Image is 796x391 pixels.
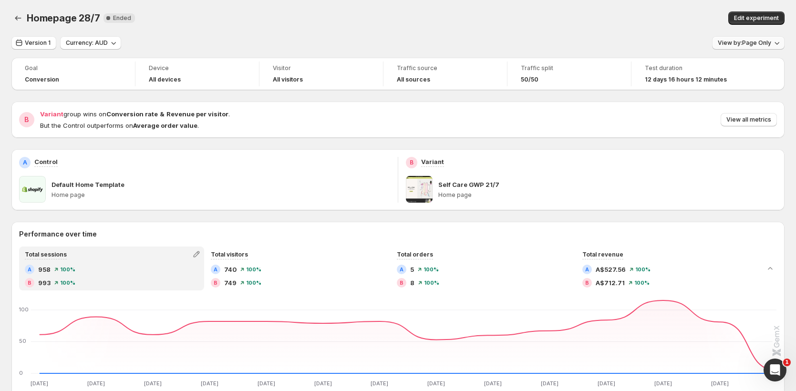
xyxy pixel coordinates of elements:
text: [DATE] [87,380,105,387]
span: 100 % [60,280,75,286]
strong: & [160,110,165,118]
h4: All devices [149,76,181,83]
span: 993 [38,278,51,288]
text: [DATE] [541,380,558,387]
text: [DATE] [31,380,48,387]
button: Version 1 [11,36,56,50]
text: [DATE] [711,380,729,387]
span: Device [149,64,246,72]
button: View all metrics [721,113,777,126]
button: View by:Page Only [712,36,785,50]
span: 100 % [246,280,261,286]
h4: All visitors [273,76,303,83]
span: 100 % [60,267,75,272]
span: 100 % [634,280,650,286]
span: 958 [38,265,51,274]
text: [DATE] [201,380,218,387]
span: Version 1 [25,39,51,47]
span: 8 [410,278,414,288]
span: 740 [224,265,237,274]
a: GoalConversion [25,63,122,84]
p: Variant [421,157,444,166]
span: 12 days 16 hours 12 minutes [645,76,727,83]
p: Self Care GWP 21/7 [438,180,499,189]
span: Conversion [25,76,59,83]
h4: All sources [397,76,430,83]
span: 100 % [246,267,261,272]
text: [DATE] [654,380,672,387]
span: Currency: AUD [66,39,108,47]
span: 100 % [424,280,439,286]
text: 100 [19,306,29,313]
a: VisitorAll visitors [273,63,370,84]
text: [DATE] [484,380,502,387]
text: 0 [19,370,23,376]
a: Traffic split50/50 [521,63,618,84]
span: Total revenue [582,251,623,258]
h2: Performance over time [19,229,777,239]
text: [DATE] [314,380,332,387]
button: Edit experiment [728,11,785,25]
h2: B [214,280,217,286]
strong: Conversion rate [106,110,158,118]
span: 5 [410,265,414,274]
text: [DATE] [427,380,445,387]
span: Homepage 28/7 [27,12,100,24]
span: Ended [113,14,131,22]
span: Total sessions [25,251,67,258]
img: Default Home Template [19,176,46,203]
h2: B [410,159,414,166]
span: Visitor [273,64,370,72]
h2: B [24,115,29,124]
span: 1 [783,359,791,366]
text: [DATE] [144,380,162,387]
span: Variant [40,110,63,118]
p: Control [34,157,58,166]
text: 50 [19,338,26,344]
span: A$712.71 [596,278,625,288]
span: 100 % [635,267,651,272]
span: But the Control outperforms on . [40,122,199,129]
iframe: Intercom live chat [764,359,786,381]
span: View by: Page Only [718,39,771,47]
span: Edit experiment [734,14,779,22]
span: Total orders [397,251,433,258]
button: Collapse chart [764,262,777,275]
h2: A [214,267,217,272]
span: 749 [224,278,237,288]
h2: A [28,267,31,272]
strong: Average order value [133,122,197,129]
button: Back [11,11,25,25]
strong: Revenue per visitor [166,110,228,118]
span: View all metrics [726,116,771,123]
span: Goal [25,64,122,72]
a: Test duration12 days 16 hours 12 minutes [645,63,742,84]
h2: A [585,267,589,272]
span: A$527.56 [596,265,626,274]
img: Self Care GWP 21/7 [406,176,433,203]
p: Home page [52,191,390,199]
span: Test duration [645,64,742,72]
h2: B [585,280,589,286]
p: Home page [438,191,777,199]
a: DeviceAll devices [149,63,246,84]
h2: B [400,280,403,286]
text: [DATE] [371,380,388,387]
span: Total visitors [211,251,248,258]
h2: A [400,267,403,272]
span: 100 % [424,267,439,272]
text: [DATE] [258,380,275,387]
button: Currency: AUD [60,36,121,50]
a: Traffic sourceAll sources [397,63,494,84]
h2: A [23,159,27,166]
span: 50/50 [521,76,538,83]
p: Default Home Template [52,180,124,189]
span: group wins on . [40,110,230,118]
span: Traffic split [521,64,618,72]
text: [DATE] [598,380,615,387]
span: Traffic source [397,64,494,72]
h2: B [28,280,31,286]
